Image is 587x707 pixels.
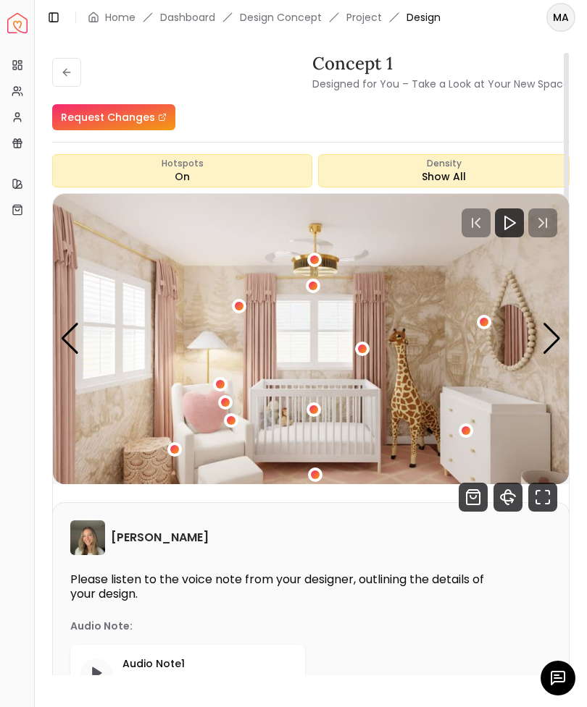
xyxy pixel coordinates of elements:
a: Home [105,10,136,25]
div: 1 / 4 [53,194,569,484]
p: Please listen to the voice note from your designer, outlining the details of your design. [70,572,551,601]
span: Hotspots [162,158,204,169]
p: Audio Note 1 [122,656,293,671]
div: Mute audio [276,672,293,690]
small: Designed for You – Take a Look at Your New Space [312,77,570,91]
div: Carousel [53,194,569,484]
button: MA [546,3,575,32]
h3: concept 1 [312,52,570,75]
a: Spacejoy [7,13,28,33]
a: Project [346,10,382,25]
span: 0:00 / 1:49 [230,675,270,687]
h6: [PERSON_NAME] [111,529,209,546]
div: Show All [318,154,570,187]
svg: 360 View [494,483,523,512]
a: Dashboard [160,10,215,25]
p: Audio Note: [70,619,133,633]
div: Next slide [542,323,562,355]
svg: Shop Products from this design [459,483,488,512]
svg: Fullscreen [528,483,557,512]
div: Previous slide [60,323,80,355]
img: Sarah Nelson [70,520,105,555]
li: Design Concept [240,10,322,25]
svg: Play [501,214,518,232]
button: Play audio note [82,659,111,687]
a: Request Changes [52,104,175,130]
button: HotspotsOn [52,154,312,187]
nav: breadcrumb [88,10,441,25]
span: MA [548,4,574,30]
img: Design Render 1 [53,194,569,484]
img: Spacejoy Logo [7,13,28,33]
span: Density [427,158,462,169]
span: Design [407,10,441,25]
